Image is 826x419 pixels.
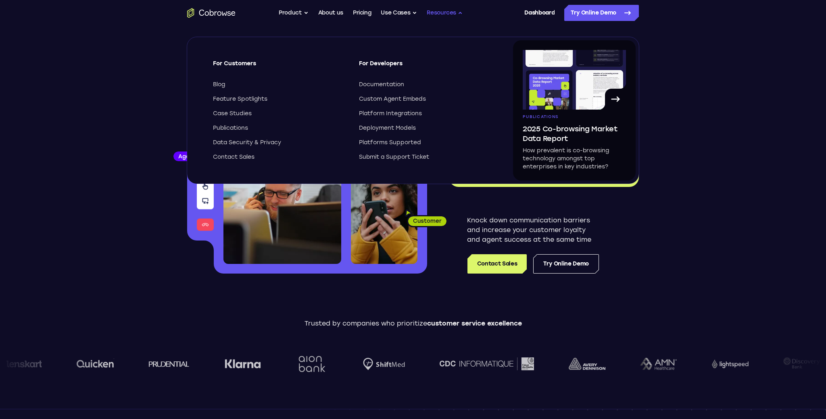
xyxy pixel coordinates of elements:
a: Publications [213,124,344,132]
span: Publications [213,124,248,132]
span: 2025 Co-browsing Market Data Report [523,124,626,143]
img: Lightspeed [711,359,748,368]
a: Contact Sales [467,254,527,274]
a: Platforms Supported [359,139,490,147]
span: Blog [213,81,225,89]
img: Klarna [224,359,260,369]
a: Dashboard [524,5,555,21]
a: Data Security & Privacy [213,139,344,147]
a: Case Studies [213,110,344,118]
a: Deployment Models [359,124,490,132]
span: Case Studies [213,110,252,118]
span: Deployment Models [359,124,416,132]
a: Feature Spotlights [213,95,344,103]
img: AMN Healthcare [640,358,676,370]
a: Go to the home page [187,8,236,18]
img: A customer holding their phone [351,168,417,264]
span: customer service excellence [427,319,522,327]
a: Submit a Support Ticket [359,153,490,161]
span: Publications [523,114,558,119]
a: Documentation [359,81,490,89]
a: Try Online Demo [564,5,639,21]
img: avery-dennison [568,358,605,370]
span: Submit a Support Ticket [359,153,429,161]
a: Contact Sales [213,153,344,161]
img: A customer support agent talking on the phone [223,120,341,264]
button: Resources [427,5,463,21]
p: How prevalent is co-browsing technology amongst top enterprises in key industries? [523,147,626,171]
button: Use Cases [381,5,417,21]
img: Aion Bank [295,348,328,380]
span: For Developers [359,60,490,74]
span: Custom Agent Embeds [359,95,426,103]
span: Platform Integrations [359,110,422,118]
span: For Customers [213,60,344,74]
a: Blog [213,81,344,89]
a: Platform Integrations [359,110,490,118]
span: Platforms Supported [359,139,421,147]
img: quicken [76,357,114,370]
a: About us [318,5,343,21]
img: Shiftmed [363,358,405,370]
span: Data Security & Privacy [213,139,281,147]
span: Contact Sales [213,153,254,161]
img: CDC Informatique [439,357,534,370]
img: A page from the browsing market ebook [523,50,626,110]
span: Documentation [359,81,404,89]
button: Product [279,5,309,21]
a: Pricing [353,5,371,21]
span: Feature Spotlights [213,95,267,103]
a: Custom Agent Embeds [359,95,490,103]
img: prudential [148,361,189,367]
a: Try Online Demo [533,254,599,274]
p: Knock down communication barriers and increase your customer loyalty and agent success at the sam... [467,216,599,245]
